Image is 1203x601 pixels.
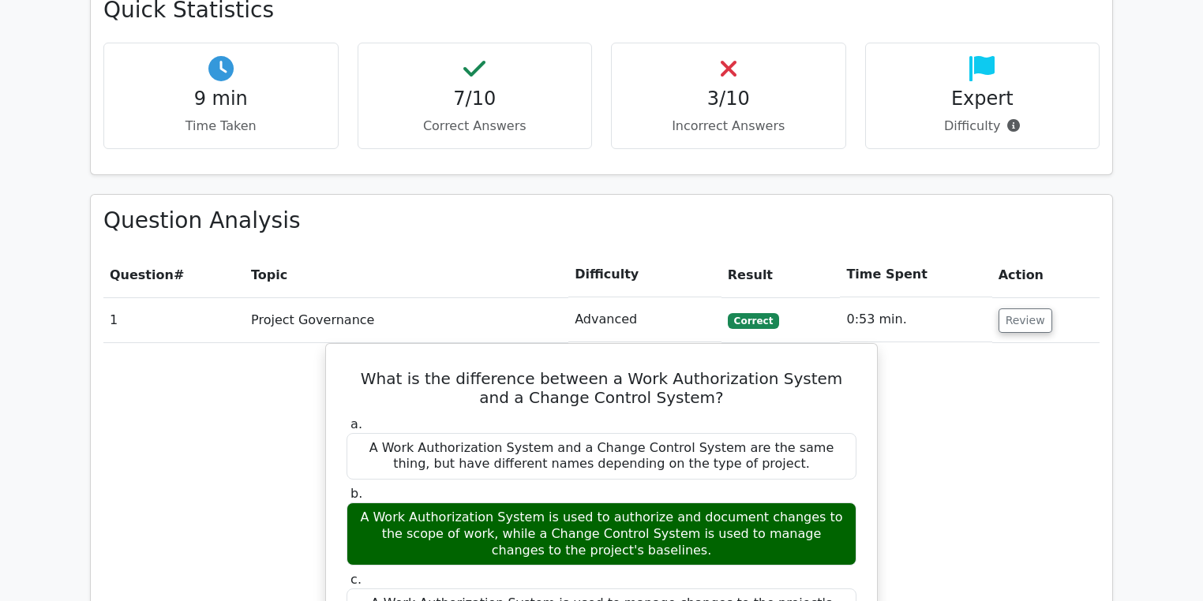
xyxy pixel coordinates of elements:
h3: Question Analysis [103,207,1100,234]
p: Time Taken [117,117,325,136]
th: Time Spent [840,252,991,297]
h5: What is the difference between a Work Authorization System and a Change Control System? [345,369,858,407]
th: Topic [245,252,568,297]
p: Incorrect Answers [624,117,833,136]
h4: 3/10 [624,88,833,110]
div: A Work Authorization System and a Change Control System are the same thing, but have different na... [347,433,856,480]
td: 0:53 min. [840,297,991,342]
span: Question [110,267,174,282]
h4: 9 min [117,88,325,110]
th: # [103,252,245,297]
th: Action [992,252,1100,297]
p: Correct Answers [371,117,579,136]
td: Project Governance [245,297,568,342]
div: A Work Authorization System is used to authorize and document changes to the scope of work, while... [347,502,856,566]
p: Difficulty [879,117,1087,136]
span: c. [350,572,362,587]
h4: Expert [879,88,1087,110]
th: Result [721,252,841,297]
th: Difficulty [568,252,721,297]
button: Review [999,308,1052,333]
span: a. [350,416,362,431]
td: Advanced [568,297,721,342]
span: Correct [728,313,779,329]
td: 1 [103,297,245,342]
span: b. [350,486,362,501]
h4: 7/10 [371,88,579,110]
